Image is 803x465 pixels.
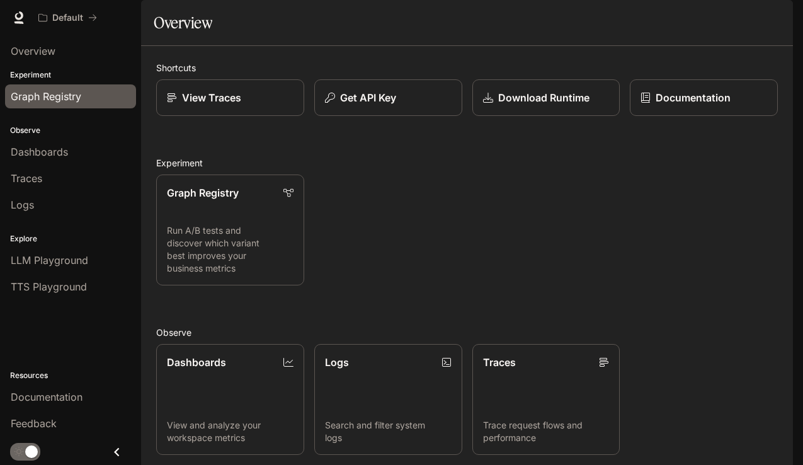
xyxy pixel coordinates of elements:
p: Documentation [656,90,731,105]
button: Get API Key [314,79,462,116]
button: All workspaces [33,5,103,30]
p: View Traces [182,90,241,105]
p: View and analyze your workspace metrics [167,419,293,444]
a: DashboardsView and analyze your workspace metrics [156,344,304,455]
a: Download Runtime [472,79,620,116]
p: Traces [483,355,516,370]
p: Search and filter system logs [325,419,452,444]
h2: Experiment [156,156,778,169]
p: Download Runtime [498,90,589,105]
p: Run A/B tests and discover which variant best improves your business metrics [167,224,293,275]
h1: Overview [154,10,212,35]
a: View Traces [156,79,304,116]
h2: Observe [156,326,778,339]
p: Get API Key [340,90,396,105]
p: Graph Registry [167,185,239,200]
h2: Shortcuts [156,61,778,74]
a: Graph RegistryRun A/B tests and discover which variant best improves your business metrics [156,175,304,285]
p: Dashboards [167,355,226,370]
p: Default [52,13,83,23]
p: Logs [325,355,349,370]
a: Documentation [630,79,778,116]
a: LogsSearch and filter system logs [314,344,462,455]
a: TracesTrace request flows and performance [472,344,620,455]
p: Trace request flows and performance [483,419,610,444]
